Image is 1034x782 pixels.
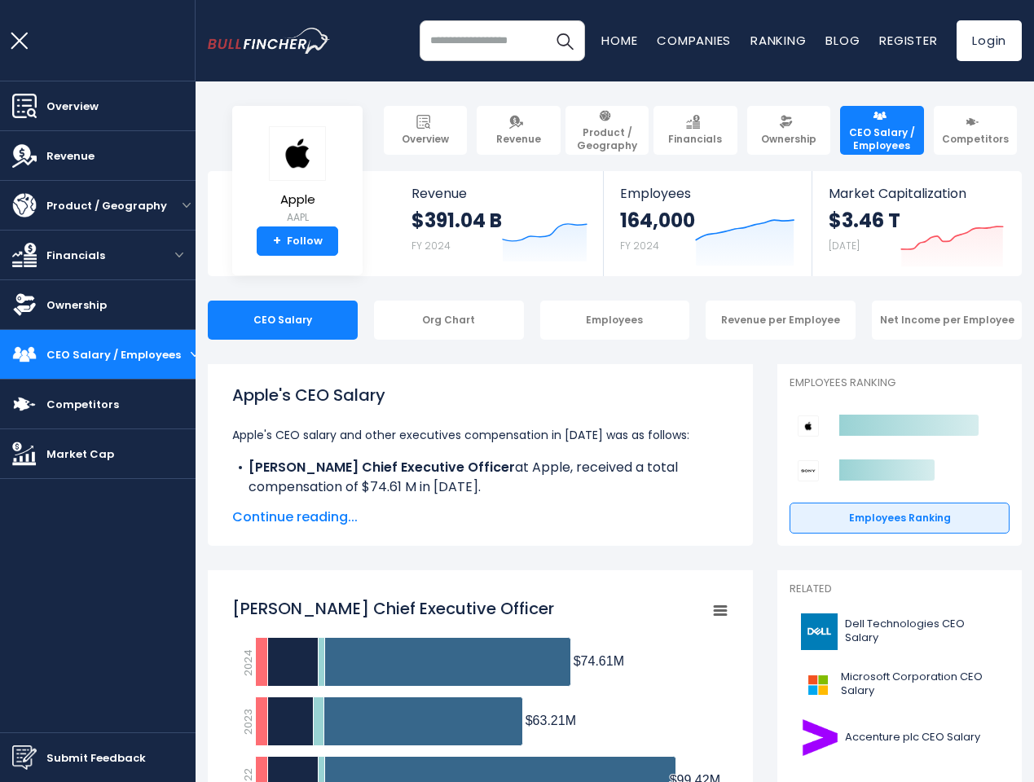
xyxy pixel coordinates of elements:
[798,460,819,481] img: Sony Group Corporation competitors logo
[411,186,587,201] span: Revenue
[706,301,856,340] div: Revenue per Employee
[620,208,695,233] strong: 164,000
[395,171,604,276] a: Revenue $391.04 B FY 2024
[761,133,816,146] span: Ownership
[12,292,37,317] img: Ownership
[402,133,449,146] span: Overview
[46,247,105,264] span: Financials
[841,670,1000,698] span: Microsoft Corporation CEO Salary
[790,715,1010,760] a: Accenture plc CEO Salary
[934,106,1017,155] a: Competitors
[601,32,637,49] a: Home
[798,415,819,437] img: Apple competitors logo
[750,32,806,49] a: Ranking
[46,446,114,463] span: Market Cap
[240,709,256,735] text: 2023
[46,98,99,115] span: Overview
[257,226,338,256] a: +Follow
[544,20,585,61] button: Search
[829,186,1004,201] span: Market Capitalization
[268,125,327,227] a: Apple AAPL
[573,126,641,152] span: Product / Geography
[799,613,840,650] img: DELL logo
[790,582,1010,596] p: Related
[232,507,728,527] span: Continue reading...
[526,714,576,727] tspan: $63.21M
[477,106,560,155] a: Revenue
[232,383,728,407] h1: Apple's CEO Salary
[269,193,326,207] span: Apple
[249,458,515,477] b: [PERSON_NAME] Chief Executive Officer
[829,239,860,253] small: [DATE]
[847,126,916,152] span: CEO Salary / Employees
[411,239,451,253] small: FY 2024
[240,649,256,676] text: 2024
[574,654,624,668] tspan: $74.61M
[374,301,524,340] div: Org Chart
[668,133,722,146] span: Financials
[208,301,358,340] div: CEO Salary
[177,201,196,209] button: open menu
[620,186,794,201] span: Employees
[840,106,923,155] a: CEO Salary / Employees
[825,32,860,49] a: Blog
[46,346,181,363] span: CEO Salary / Employees
[812,171,1020,276] a: Market Capitalization $3.46 T [DATE]
[790,609,1010,654] a: Dell Technologies CEO Salary
[790,503,1010,534] a: Employees Ranking
[942,133,1009,146] span: Competitors
[208,28,330,54] a: Go to homepage
[232,597,554,620] tspan: [PERSON_NAME] Chief Executive Officer
[845,731,980,745] span: Accenture plc CEO Salary
[232,425,728,445] p: Apple's CEO salary and other executives compensation in [DATE] was as follows:
[46,749,146,767] span: Submit Feedback
[790,662,1010,707] a: Microsoft Corporation CEO Salary
[273,234,281,248] strong: +
[208,28,330,54] img: bullfincher logo
[790,376,1010,390] p: Employees Ranking
[829,208,900,233] strong: $3.46 T
[496,133,541,146] span: Revenue
[163,251,196,259] button: open menu
[604,171,811,276] a: Employees 164,000 FY 2024
[46,147,95,165] span: Revenue
[879,32,937,49] a: Register
[46,197,167,214] span: Product / Geography
[269,210,326,225] small: AAPL
[845,617,1000,645] span: Dell Technologies CEO Salary
[957,20,1022,61] a: Login
[799,666,836,703] img: MSFT logo
[565,106,649,155] a: Product / Geography
[653,106,737,155] a: Financials
[540,301,690,340] div: Employees
[799,719,840,756] img: ACN logo
[620,239,659,253] small: FY 2024
[46,396,119,413] span: Competitors
[191,350,199,358] button: open menu
[232,458,728,497] li: at Apple, received a total compensation of $74.61 M in [DATE].
[46,297,107,314] span: Ownership
[384,106,467,155] a: Overview
[747,106,830,155] a: Ownership
[872,301,1022,340] div: Net Income per Employee
[657,32,731,49] a: Companies
[411,208,502,233] strong: $391.04 B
